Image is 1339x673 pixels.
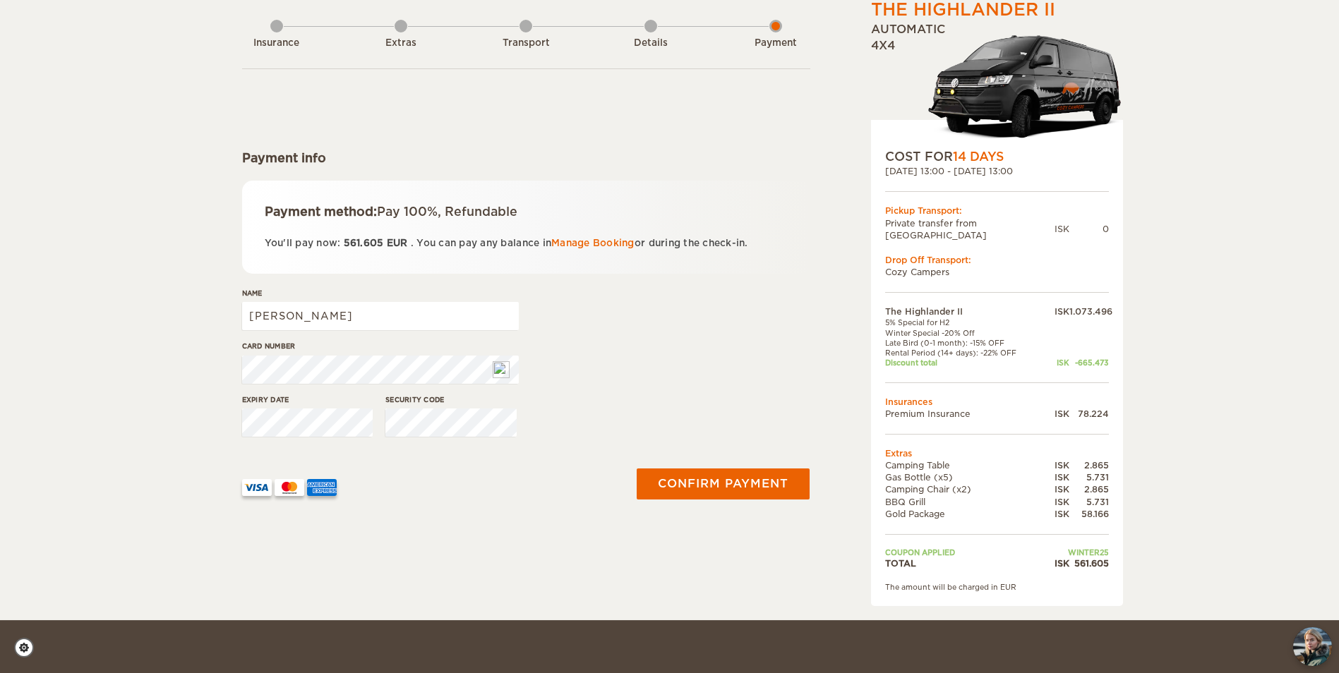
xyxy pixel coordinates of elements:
div: Extras [362,37,440,50]
td: Coupon applied [885,547,1043,557]
label: Card number [242,341,519,351]
td: Rental Period (14+ days): -22% OFF [885,348,1043,358]
div: Payment [737,37,815,50]
span: EUR [387,238,408,248]
div: Details [612,37,690,50]
button: Confirm payment [637,468,810,499]
div: 5.731 [1069,496,1109,508]
span: 14 Days [953,150,1004,164]
td: WINTER25 [1043,547,1109,557]
div: The amount will be charged in EUR [885,582,1109,592]
a: Cookie settings [14,638,43,657]
label: Name [242,288,519,298]
p: You'll pay now: . You can pay any balance in or during the check-in. [265,235,788,251]
div: Transport [487,37,565,50]
img: Freyja at Cozy Campers [1293,627,1332,666]
div: 78.224 [1069,408,1109,420]
div: 0 [1069,223,1109,235]
div: 2.865 [1069,459,1109,471]
div: COST FOR [885,148,1109,165]
td: 5% Special for H2 [885,317,1043,327]
div: ISK [1043,508,1069,520]
div: 1.073.496 [1069,305,1109,317]
div: ISK [1043,496,1069,508]
div: Automatic 4x4 [871,22,1123,148]
div: ISK [1043,459,1069,471]
div: Pickup Transport: [885,205,1109,217]
td: Gold Package [885,508,1043,520]
div: ISK [1043,557,1069,569]
td: TOTAL [885,557,1043,569]
div: [DATE] 13:00 - [DATE] 13:00 [885,165,1109,177]
img: mastercard [275,479,304,496]
div: 5.731 [1069,471,1109,483]
td: Extras [885,447,1109,459]
td: Discount total [885,358,1043,368]
td: Winter Special -20% Off [885,328,1043,338]
div: ISK [1043,305,1069,317]
div: 2.865 [1069,483,1109,495]
td: Camping Table [885,459,1043,471]
div: Insurance [238,37,316,50]
td: Late Bird (0-1 month): -15% OFF [885,338,1043,348]
td: Cozy Campers [885,266,1109,278]
div: Payment method: [265,203,788,220]
div: ISK [1043,358,1069,368]
div: Payment info [242,150,810,166]
div: 561.605 [1069,557,1109,569]
a: Manage Booking [551,238,635,248]
td: Gas Bottle (x5) [885,471,1043,483]
span: Pay 100%, Refundable [377,205,517,219]
img: AMEX [307,479,337,496]
td: Premium Insurance [885,408,1043,420]
button: chat-button [1293,627,1332,666]
td: BBQ Grill [885,496,1043,508]
td: Camping Chair (x2) [885,483,1043,495]
div: ISK [1043,408,1069,420]
span: 561.605 [344,238,384,248]
div: ISK [1055,223,1069,235]
div: -665.473 [1069,358,1109,368]
div: 58.166 [1069,508,1109,520]
td: Private transfer from [GEOGRAPHIC_DATA] [885,217,1055,241]
img: VISA [242,479,272,496]
td: The Highlander II [885,305,1043,317]
div: Drop Off Transport: [885,254,1109,266]
label: Expiry date [242,394,373,405]
img: stor-langur-223.png [927,26,1123,148]
img: npw-badge-icon.svg [493,361,510,378]
div: ISK [1043,483,1069,495]
label: Security code [385,394,517,405]
div: ISK [1043,471,1069,483]
td: Insurances [885,396,1109,408]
